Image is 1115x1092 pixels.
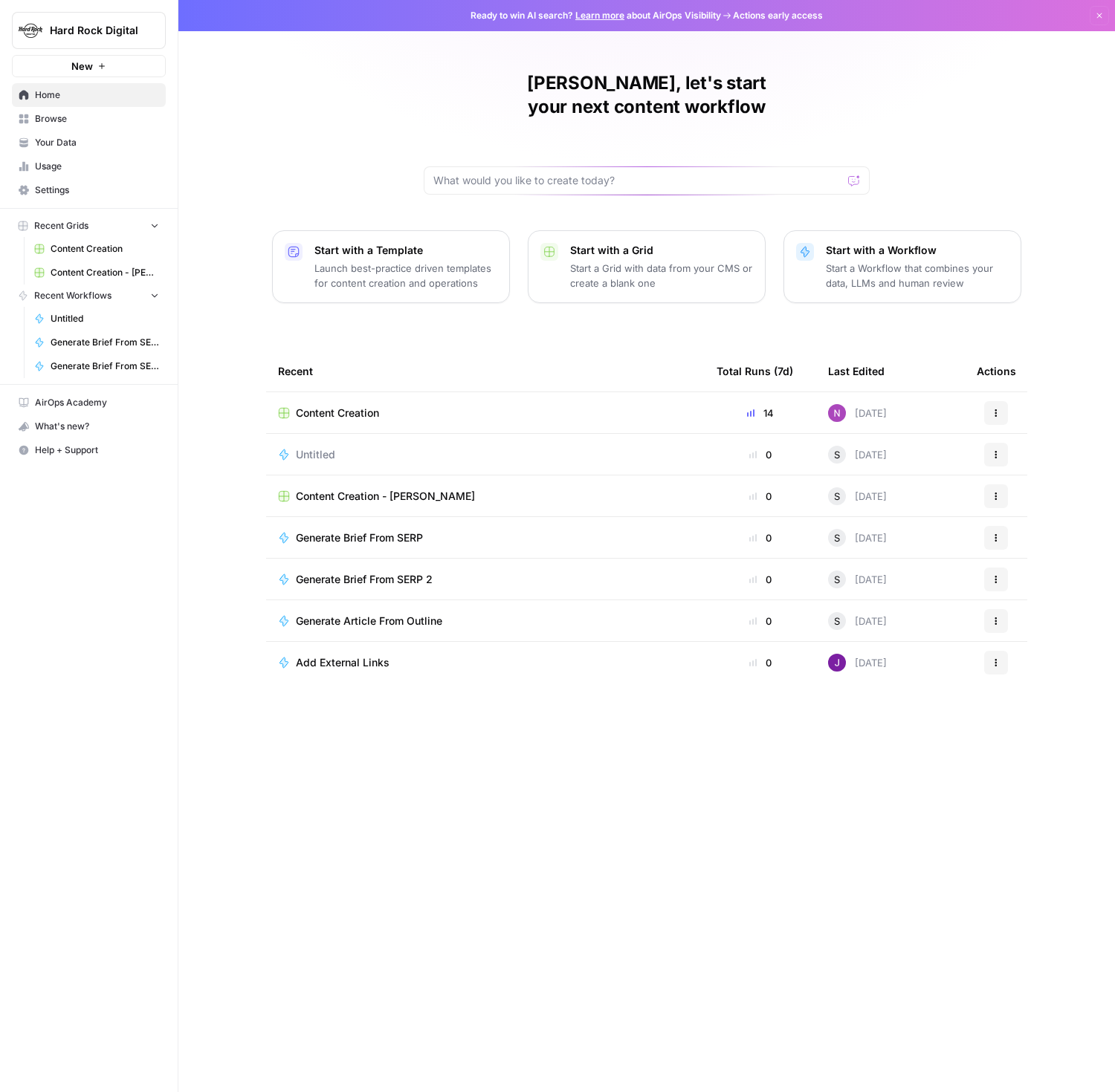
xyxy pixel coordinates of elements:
[296,489,475,504] span: Content Creation - [PERSON_NAME]
[977,351,1016,391] div: Actions
[783,230,1021,303] button: Start with a WorkflowStart a Workflow that combines your data, LLMs and human review
[733,9,823,22] span: Actions early access
[296,530,423,545] span: Generate Brief From SERP
[433,173,842,188] input: What would you like to create today?
[28,354,166,378] a: Generate Brief From SERP 2
[717,614,804,628] div: 0
[296,614,442,628] span: Generate Article From Outline
[278,572,693,587] a: Generate Brief From SERP 2
[12,55,166,77] button: New
[12,83,166,107] a: Home
[717,572,804,587] div: 0
[17,17,44,44] img: Hard Rock Digital Logo
[12,155,166,178] a: Usage
[717,530,804,545] div: 0
[278,447,693,462] a: Untitled
[828,529,887,547] div: [DATE]
[828,654,846,672] img: nj1ssy6o3lyd6ijko0eoja4aphzn
[826,243,1009,258] p: Start with a Workflow
[12,285,166,307] button: Recent Workflows
[717,351,793,391] div: Total Runs (7d)
[296,572,433,587] span: Generate Brief From SERP 2
[51,242,159,256] span: Content Creation
[278,614,693,628] a: Generate Article From Outline
[826,261,1009,290] p: Start a Workflow that combines your data, LLMs and human review
[278,406,693,420] a: Content Creation
[12,12,166,49] button: Workspace: Hard Rock Digital
[50,23,140,38] span: Hard Rock Digital
[13,415,165,438] div: What's new?
[575,10,624,21] a: Learn more
[12,438,166,462] button: Help + Support
[278,351,693,391] div: Recent
[828,571,887,588] div: [DATE]
[834,614,840,628] span: S
[296,447,335,462] span: Untitled
[272,230,510,303] button: Start with a TemplateLaunch best-practice driven templates for content creation and operations
[278,530,693,545] a: Generate Brief From SERP
[51,360,159,373] span: Generate Brief From SERP 2
[424,71,870,119] h1: [PERSON_NAME], let's start your next content workflow
[314,243,497,258] p: Start with a Template
[717,447,804,462] div: 0
[35,183,159,197] span: Settings
[12,131,166,155] a: Your Data
[51,312,159,325] span: Untitled
[717,406,804,420] div: 14
[35,160,159,173] span: Usage
[314,261,497,290] p: Launch best-practice driven templates for content creation and operations
[71,59,93,74] span: New
[828,446,887,464] div: [DATE]
[834,530,840,545] span: S
[828,612,887,630] div: [DATE]
[51,336,159,349] span: Generate Brief From SERP
[35,88,159,102] span: Home
[828,351,885,391] div: Last Edited
[28,237,166,261] a: Content Creation
[296,655,390,670] span: Add External Links
[34,289,111,302] span: Recent Workflows
[834,572,840,587] span: S
[828,654,887,672] div: [DATE]
[570,261,753,290] p: Start a Grid with data from your CMS or create a blank one
[12,107,166,131] a: Browse
[834,447,840,462] span: S
[828,404,887,422] div: [DATE]
[35,443,159,457] span: Help + Support
[528,230,766,303] button: Start with a GridStart a Grid with data from your CMS or create a blank one
[828,487,887,505] div: [DATE]
[28,331,166,354] a: Generate Brief From SERP
[12,415,166,438] button: What's new?
[717,489,804,504] div: 0
[296,406,379,420] span: Content Creation
[34,219,88,233] span: Recent Grids
[717,655,804,670] div: 0
[834,489,840,504] span: S
[35,136,159,149] span: Your Data
[12,391,166,415] a: AirOps Academy
[35,112,159,126] span: Browse
[570,243,753,258] p: Start with a Grid
[51,266,159,279] span: Content Creation - [PERSON_NAME]
[28,261,166,285] a: Content Creation - [PERSON_NAME]
[28,307,166,331] a: Untitled
[12,178,166,202] a: Settings
[12,215,166,237] button: Recent Grids
[278,489,693,504] a: Content Creation - [PERSON_NAME]
[471,9,721,22] span: Ready to win AI search? about AirOps Visibility
[278,655,693,670] a: Add External Links
[828,404,846,422] img: i23r1xo0cfkslokfnq6ad0n0tfrv
[35,396,159,409] span: AirOps Academy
